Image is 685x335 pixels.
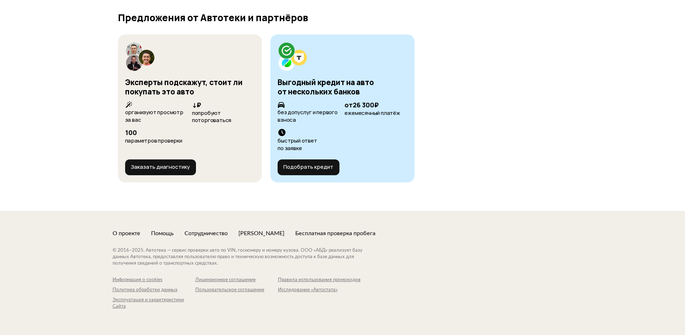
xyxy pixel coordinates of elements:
[278,137,317,152] span: быстрый ответ по заявке
[125,108,183,124] span: организуют просмотр за вас
[192,101,201,109] span: ↓₽
[125,137,182,144] span: параметров проверки
[118,12,567,23] h2: Предложения от Автотеки и партнёров
[238,229,284,237] a: [PERSON_NAME]
[278,287,361,293] a: Исследование «Автостата»
[192,109,231,124] span: попробуют поторговаться
[278,277,361,283] a: Правила использования промокодов
[113,247,377,267] div: © 2016– 2025 . Автотека — сервис проверки авто по VIN, госномеру и номеру кузова. ООО «АБД» реали...
[113,229,140,237] a: О проекте
[278,159,339,175] button: Подобрать кредит
[113,277,195,283] a: Информация о cookies
[344,101,379,109] span: от 26 300 ₽
[151,229,174,237] a: Помощь
[125,159,196,175] button: Заказать диагностику
[344,109,400,117] span: ежемесячный платёж
[195,277,278,283] a: Лицензионное соглашение
[113,297,195,310] a: Эксплуатация и характеристики Сайта
[278,77,374,97] h3: Выгодный кредит на авто от нескольких банков
[195,287,278,293] a: Пользовательское соглашение
[278,108,338,124] span: без допуслуг и первого взноса
[184,229,228,237] a: Сотрудничество
[295,229,375,237] a: Бесплатная проверка пробега
[113,287,195,293] a: Политика обработки данных
[125,128,137,137] span: 100
[125,77,243,97] h3: Эксперты подскажут, стоит ли покупать это авто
